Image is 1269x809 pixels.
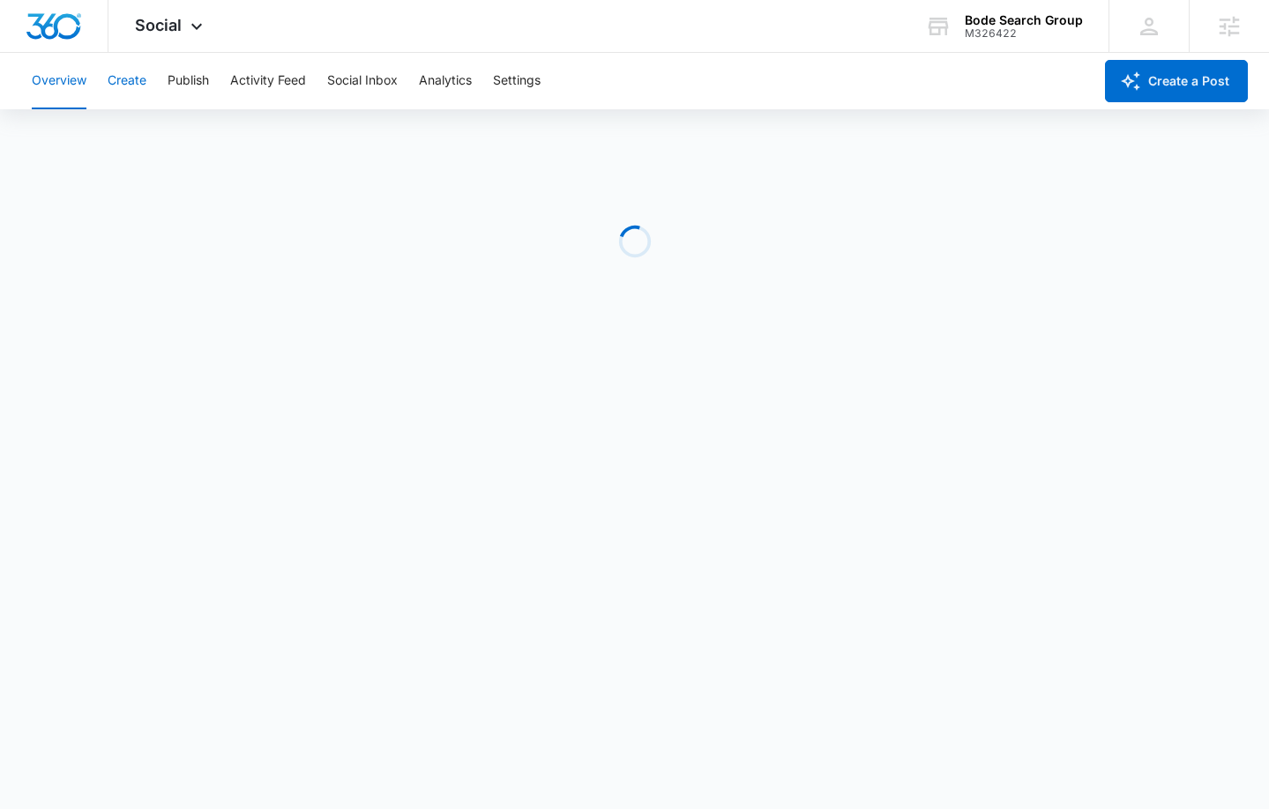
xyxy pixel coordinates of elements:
button: Publish [168,53,209,109]
button: Settings [493,53,541,109]
div: account id [965,27,1083,40]
button: Social Inbox [327,53,398,109]
button: Create [108,53,146,109]
button: Create a Post [1105,60,1248,102]
button: Analytics [419,53,472,109]
button: Overview [32,53,86,109]
button: Activity Feed [230,53,306,109]
span: Social [135,16,182,34]
div: account name [965,13,1083,27]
